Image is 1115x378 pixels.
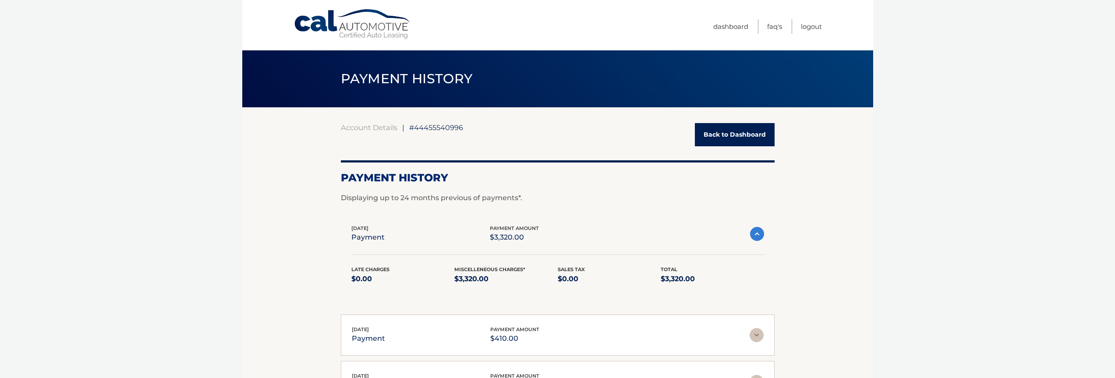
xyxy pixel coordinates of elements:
[409,123,463,132] span: #44455540996
[750,328,764,342] img: accordion-rest.svg
[801,19,822,34] a: Logout
[767,19,782,34] a: FAQ's
[750,227,764,241] img: accordion-active.svg
[341,123,397,132] a: Account Details
[294,9,412,40] a: Cal Automotive
[402,123,404,132] span: |
[490,332,539,345] p: $410.00
[558,266,585,272] span: Sales Tax
[490,326,539,332] span: payment amount
[661,266,677,272] span: Total
[352,332,385,345] p: payment
[713,19,748,34] a: Dashboard
[661,273,764,285] p: $3,320.00
[352,326,369,332] span: [DATE]
[351,225,368,231] span: [DATE]
[454,273,558,285] p: $3,320.00
[558,273,661,285] p: $0.00
[351,231,385,244] p: payment
[695,123,775,146] a: Back to Dashboard
[490,225,539,231] span: payment amount
[454,266,525,272] span: Miscelleneous Charges*
[341,193,775,203] p: Displaying up to 24 months previous of payments*.
[351,273,455,285] p: $0.00
[341,171,775,184] h2: Payment History
[490,231,539,244] p: $3,320.00
[351,266,389,272] span: Late Charges
[341,71,473,87] span: PAYMENT HISTORY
